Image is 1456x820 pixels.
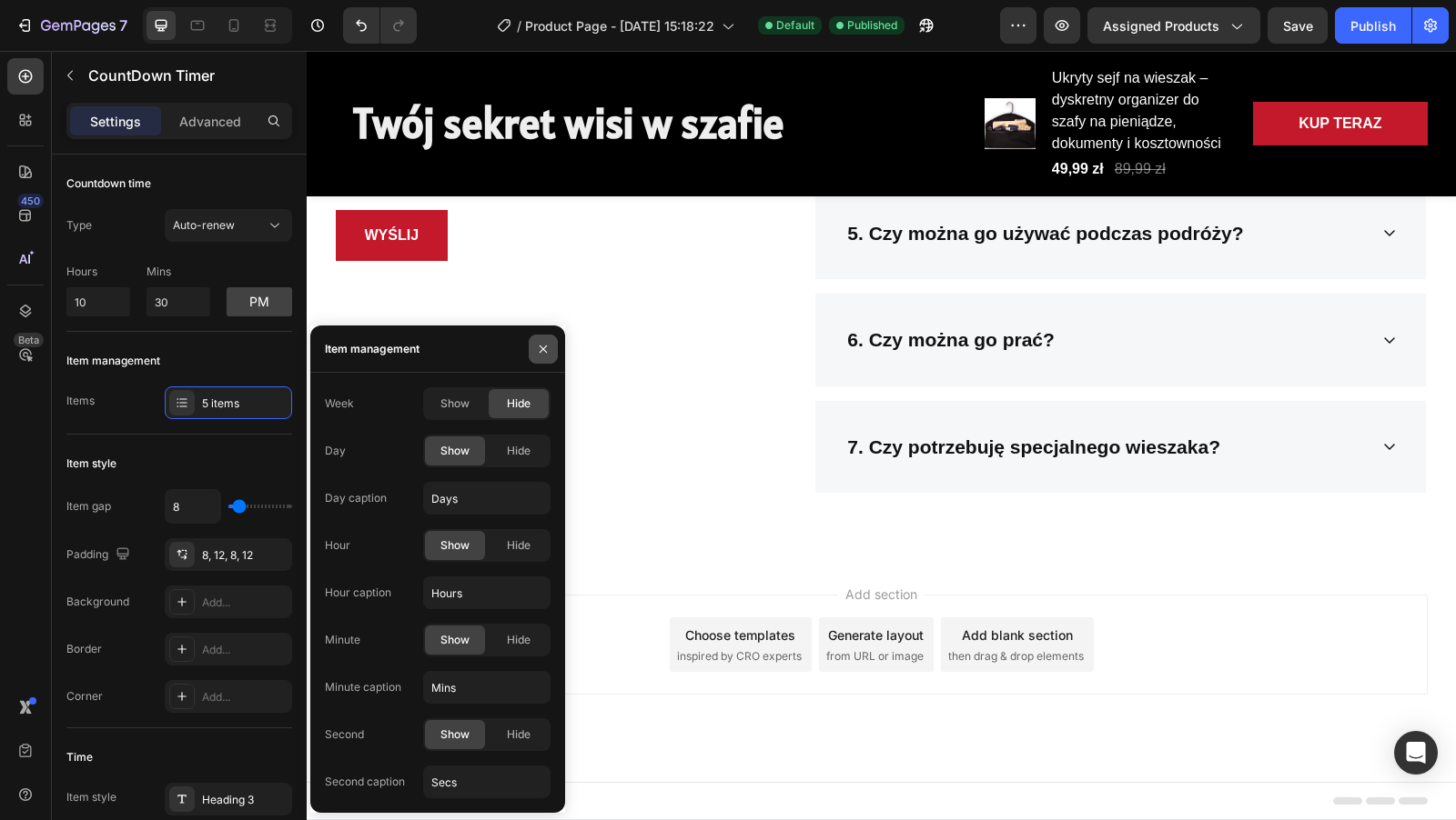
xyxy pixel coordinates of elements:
div: KUP TERAZ [992,62,1075,84]
div: Generate layout [521,575,617,594]
span: then drag & drop elements [642,597,777,614]
div: Week [325,395,354,412]
p: Hours [66,264,130,280]
div: Countdown time [66,175,151,192]
div: Hour caption [325,585,391,601]
button: WYŚLIJ [29,159,142,210]
button: KUP TERAZ [946,51,1120,95]
button: pm [227,287,292,316]
p: Mins [147,264,210,280]
div: Corner [66,688,103,705]
div: Item style [66,789,116,805]
div: Item gap [66,498,111,515]
iframe: Design area [307,51,1456,820]
div: Item style [66,455,116,472]
span: Auto-renew [173,218,235,232]
div: 49,99 zł [743,105,799,131]
span: Published [847,17,897,34]
span: Show [440,443,470,459]
button: Assigned Products [1087,7,1260,44]
span: Add section [531,534,618,553]
span: Product Page - [DATE] 15:18:22 [525,16,714,35]
div: 450 [17,194,44,208]
div: 8, 12, 8, 12 [202,547,288,564]
button: Publish [1335,7,1411,44]
p: CountDown Timer [88,65,285,86]
span: Show [440,395,470,412]
div: 89,99 zł [806,105,861,131]
div: Minute caption [325,679,401,695]
span: Hide [507,443,531,459]
span: Hide [507,395,531,412]
div: Day [325,443,346,459]
span: Assigned Products [1103,16,1219,35]
div: Open Intercom Messenger [1394,731,1438,775]
div: Choose templates [379,575,489,594]
div: Add... [202,595,288,611]
div: Beta [14,333,44,347]
div: Padding [66,543,134,567]
span: Hide [507,726,531,743]
button: 7 [7,7,136,44]
div: Add blank section [655,575,766,594]
div: Item management [325,341,420,357]
span: from URL or image [520,597,617,614]
div: Undo/Redo [343,7,417,44]
div: Items [66,393,95,409]
div: Type [66,217,92,234]
button: Save [1268,7,1328,44]
div: Day caption [325,490,387,506]
span: Show [440,726,470,743]
span: Show [440,632,470,648]
div: Minute [325,632,360,648]
span: Show [440,537,470,554]
button: Auto-renew [165,209,292,242]
div: Item management [66,353,160,369]
span: Default [776,17,814,34]
div: 5 items [202,395,288,412]
span: Hide [507,537,531,554]
p: 7 [119,15,127,36]
div: Border [66,641,102,657]
strong: 6. Czy można go prać? [541,278,748,299]
div: Heading 3 [202,792,288,808]
div: Second [325,726,364,743]
div: Hour [325,537,350,554]
input: Auto [166,490,220,523]
span: Save [1283,18,1313,34]
div: Publish [1350,16,1396,35]
span: / [517,16,521,35]
div: Time [66,749,93,765]
div: Add... [202,689,288,705]
div: Add... [202,642,288,658]
span: Hide [507,632,531,648]
strong: 5. Czy można go używać podczas podróży? [541,172,936,193]
span: inspired by CRO experts [370,597,495,614]
p: Advanced [179,112,241,131]
strong: 7. Czy potrzebuję specjalnego wieszaka? [541,385,914,406]
div: Background [66,594,129,610]
p: Settings [90,112,141,131]
div: Second caption [325,774,405,790]
div: WYŚLIJ [58,174,113,195]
